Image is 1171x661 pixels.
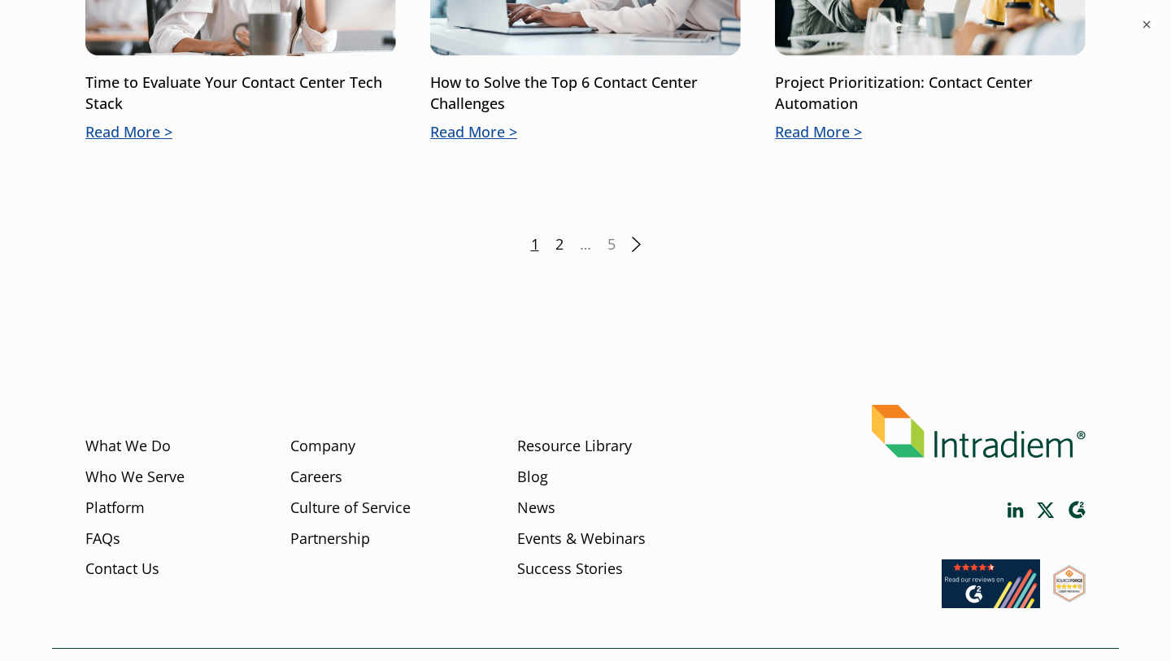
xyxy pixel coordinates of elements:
[1068,501,1086,520] a: Link opens in a new window
[290,498,411,519] a: Culture of Service
[872,405,1086,458] img: Intradiem
[517,498,555,519] a: News
[517,559,623,580] a: Success Stories
[531,234,539,255] span: 1
[1053,587,1086,607] a: Link opens in a new window
[607,234,616,255] a: 5
[942,559,1040,608] img: Read our reviews on G2
[290,436,355,457] a: Company
[1037,502,1055,518] a: Link opens in a new window
[85,234,1086,255] nav: Posts pagination
[1138,16,1155,33] button: ×
[85,559,159,580] a: Contact Us
[85,528,120,550] a: FAQs
[580,234,591,255] span: …
[775,122,1086,143] p: Read More
[85,122,396,143] p: Read More
[517,528,646,550] a: Events & Webinars
[1008,502,1024,518] a: Link opens in a new window
[430,122,741,143] p: Read More
[775,72,1086,115] p: Project Prioritization: Contact Center Automation
[85,72,396,115] p: Time to Evaluate Your Contact Center Tech Stack
[290,528,370,550] a: Partnership
[290,467,342,488] a: Careers
[85,498,145,519] a: Platform
[430,72,741,115] p: How to Solve the Top 6 Contact Center Challenges
[517,467,548,488] a: Blog
[1053,565,1086,602] img: SourceForge User Reviews
[942,593,1040,612] a: Link opens in a new window
[85,467,185,488] a: Who We Serve
[555,234,564,255] a: 2
[85,436,171,457] a: What We Do
[632,237,641,252] a: Next
[517,436,632,457] a: Resource Library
